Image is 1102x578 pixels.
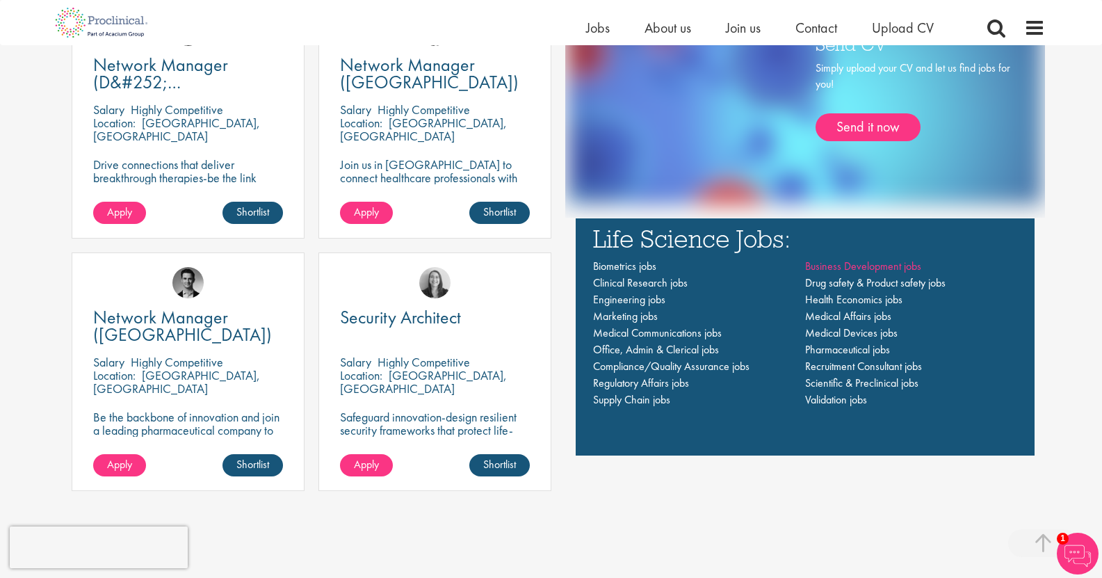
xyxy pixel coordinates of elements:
a: Apply [93,454,146,476]
p: Drive connections that deliver breakthrough therapies-be the link between innovation and impact i... [93,158,283,211]
p: Highly Competitive [131,102,223,118]
div: Simply upload your CV and let us find jobs for you! [816,61,1010,141]
a: Shortlist [469,454,530,476]
a: Join us [726,19,761,37]
a: Business Development jobs [805,259,921,273]
span: Network Manager ([GEOGRAPHIC_DATA]) [340,53,519,94]
span: Apply [354,204,379,219]
a: Network Manager ([GEOGRAPHIC_DATA]) [340,56,530,91]
a: Medical Communications jobs [593,326,722,340]
span: Salary [340,102,371,118]
span: Apply [354,457,379,472]
a: Jobs [586,19,610,37]
p: [GEOGRAPHIC_DATA], [GEOGRAPHIC_DATA] [93,367,260,396]
p: Be the backbone of innovation and join a leading pharmaceutical company to help keep life-changin... [93,410,283,463]
a: Security Architect [340,309,530,326]
span: Apply [107,457,132,472]
span: Network Manager (D&#252;[GEOGRAPHIC_DATA]) [93,53,266,111]
a: Shortlist [469,202,530,224]
span: Salary [93,102,124,118]
a: Contact [795,19,837,37]
span: Apply [107,204,132,219]
p: Highly Competitive [378,102,470,118]
a: Send it now [816,113,921,141]
p: [GEOGRAPHIC_DATA], [GEOGRAPHIC_DATA] [340,115,507,144]
a: Network Manager (D&#252;[GEOGRAPHIC_DATA]) [93,56,283,91]
a: Drug safety & Product safety jobs [805,275,946,290]
iframe: reCAPTCHA [10,527,188,568]
span: 1 [1057,533,1069,545]
a: Pharmaceutical jobs [805,342,890,357]
span: Location: [340,115,382,131]
a: Upload CV [872,19,934,37]
a: Apply [340,202,393,224]
p: [GEOGRAPHIC_DATA], [GEOGRAPHIC_DATA] [93,115,260,144]
p: Highly Competitive [131,354,223,370]
a: Shortlist [222,454,283,476]
a: Scientific & Preclinical jobs [805,376,918,390]
a: Office, Admin & Clerical jobs [593,342,719,357]
a: Clinical Research jobs [593,275,688,290]
span: Network Manager ([GEOGRAPHIC_DATA]) [93,305,272,346]
nav: Main navigation [593,258,1017,408]
a: Regulatory Affairs jobs [593,376,689,390]
a: Network Manager ([GEOGRAPHIC_DATA]) [93,309,283,344]
h3: Send CV [816,35,1010,53]
h3: Life Science Jobs: [593,225,1017,251]
a: About us [645,19,691,37]
a: Biometrics jobs [593,259,656,273]
a: Validation jobs [805,392,867,407]
span: Location: [93,115,136,131]
a: Recruitment Consultant jobs [805,359,922,374]
a: Marketing jobs [593,309,658,323]
span: Location: [340,367,382,383]
img: Max Slevogt [172,267,204,298]
span: Salary [93,354,124,370]
a: Supply Chain jobs [593,392,670,407]
a: Engineering jobs [593,292,665,307]
a: Apply [340,454,393,476]
p: Highly Competitive [378,354,470,370]
span: Location: [93,367,136,383]
p: Safeguard innovation-design resilient security frameworks that protect life-changing pharmaceutic... [340,410,530,463]
span: Salary [340,354,371,370]
p: Join us in [GEOGRAPHIC_DATA] to connect healthcare professionals with breakthrough therapies and ... [340,158,530,211]
p: [GEOGRAPHIC_DATA], [GEOGRAPHIC_DATA] [340,367,507,396]
img: Chatbot [1057,533,1099,575]
span: Security Architect [340,305,461,329]
a: Medical Affairs jobs [805,309,891,323]
a: Shortlist [222,202,283,224]
a: Health Economics jobs [805,292,902,307]
a: Medical Devices jobs [805,326,898,340]
img: Mia Kellerman [419,267,451,298]
a: Compliance/Quality Assurance jobs [593,359,749,374]
a: Apply [93,202,146,224]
